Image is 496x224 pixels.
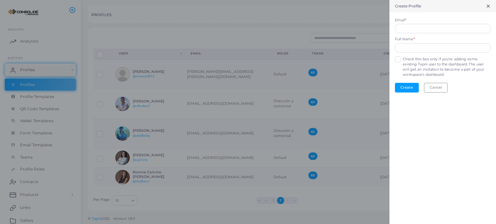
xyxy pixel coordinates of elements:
[424,83,448,93] button: Cancel
[395,4,421,8] h5: Create Profile
[403,57,491,77] label: Check this box only if you're adding some existing Tapni user to the dashboard. The user will get...
[395,18,407,23] label: Email
[395,37,415,42] label: Full Name
[395,83,419,93] button: Create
